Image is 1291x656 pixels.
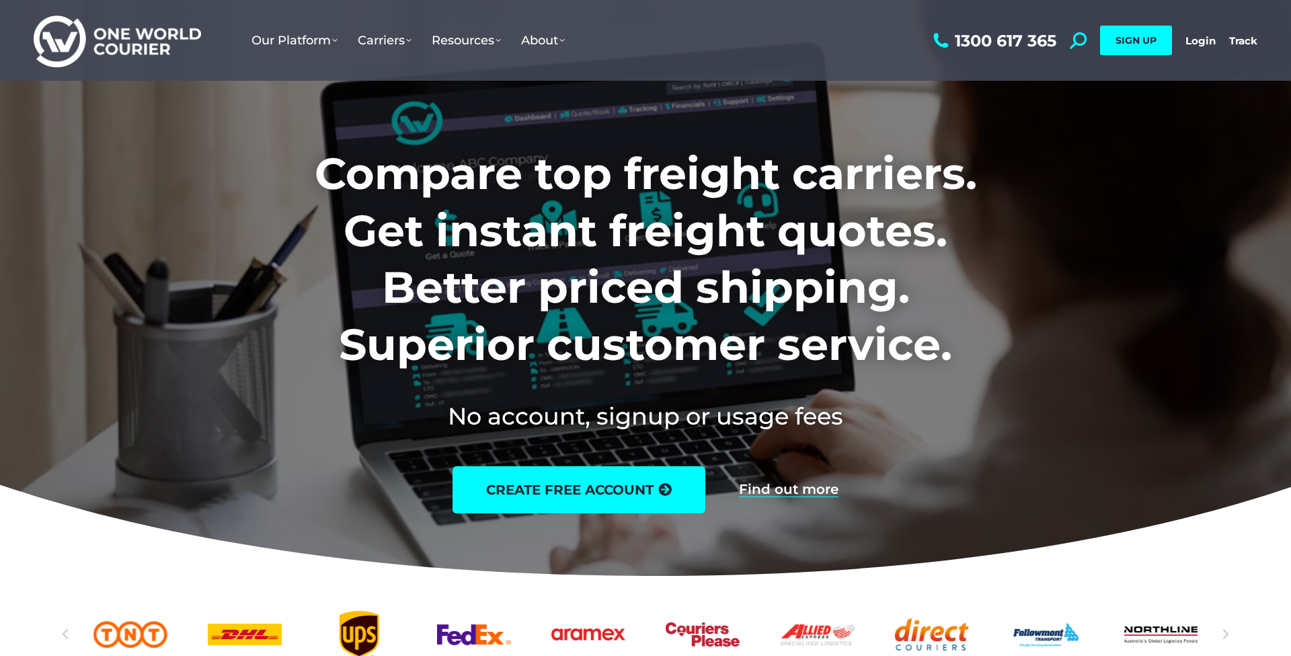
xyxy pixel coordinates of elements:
[1100,26,1172,55] a: SIGN UP
[422,20,511,61] a: Resources
[432,33,501,48] span: Resources
[521,33,565,48] span: About
[511,20,575,61] a: About
[1116,34,1157,46] span: SIGN UP
[358,33,412,48] span: Carriers
[226,400,1066,433] h2: No account, signup or usage fees
[251,33,338,48] span: Our Platform
[453,466,705,513] a: create free account
[226,145,1066,373] h1: Compare top freight carriers. Get instant freight quotes. Better priced shipping. Superior custom...
[930,32,1056,49] a: 1300 617 365
[241,20,348,61] a: Our Platform
[1185,34,1216,47] a: Login
[739,482,838,497] a: Find out more
[1229,34,1257,47] a: Track
[34,13,201,68] img: One World Courier
[348,20,422,61] a: Carriers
